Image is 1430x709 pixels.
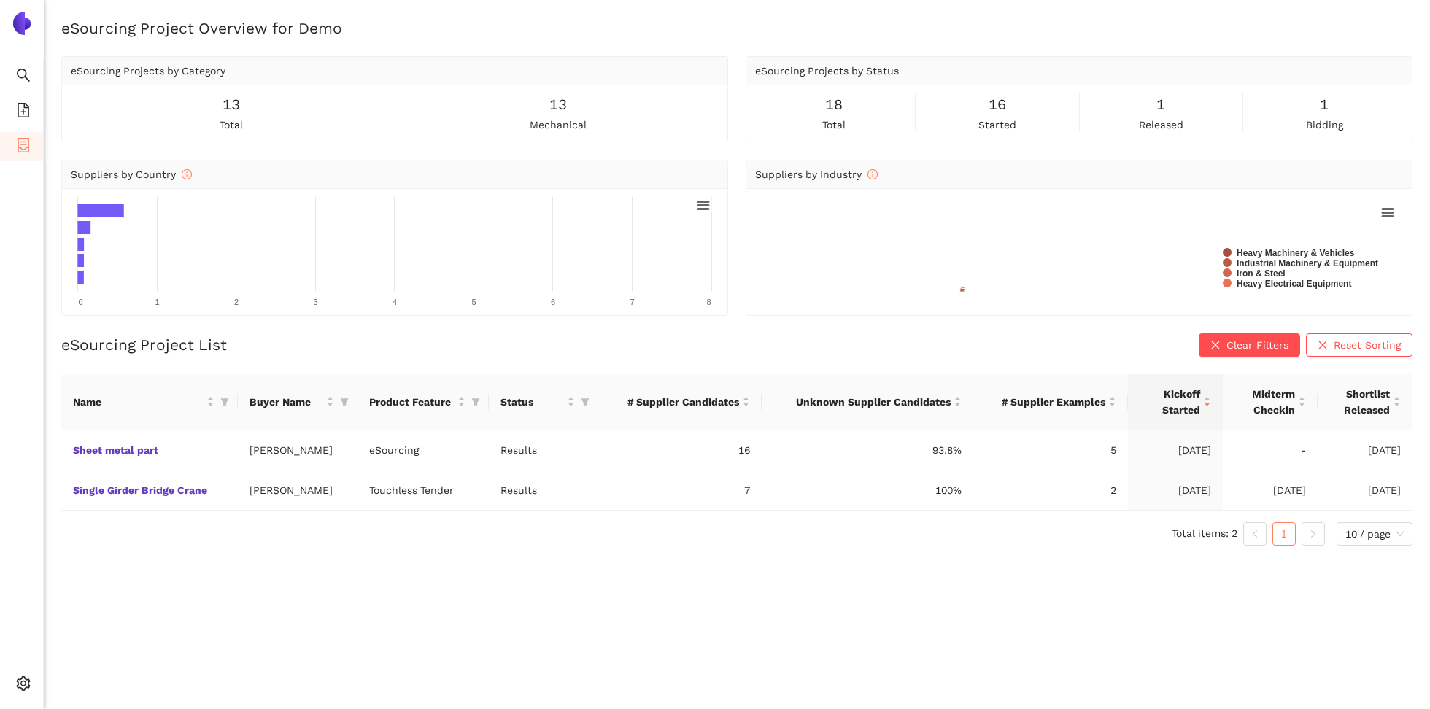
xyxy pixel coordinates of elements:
text: 3 [313,298,317,306]
span: filter [217,391,232,413]
th: this column's title is Midterm Checkin,this column is sortable [1223,374,1318,430]
td: Results [489,430,598,470]
button: closeClear Filters [1199,333,1300,357]
span: filter [468,391,483,413]
td: [PERSON_NAME] [238,470,358,511]
div: Page Size [1337,522,1412,546]
text: 2 [234,298,239,306]
td: [DATE] [1128,470,1223,511]
span: filter [578,391,592,413]
td: [PERSON_NAME] [238,430,358,470]
span: Buyer Name [250,394,324,410]
span: total [220,117,243,133]
text: 6 [551,298,555,306]
span: info-circle [867,169,878,179]
span: filter [581,398,590,406]
td: 16 [598,430,762,470]
span: close [1210,340,1221,352]
text: 7 [630,298,634,306]
span: # Supplier Candidates [610,394,739,410]
span: released [1139,117,1183,133]
td: Touchless Tender [357,470,489,511]
text: 8 [706,298,711,306]
span: eSourcing Projects by Category [71,65,225,77]
a: 1 [1273,523,1295,545]
th: this column's title is Product Feature,this column is sortable [357,374,489,430]
span: Suppliers by Country [71,168,192,180]
td: 7 [598,470,762,511]
span: Name [73,394,204,410]
span: 16 [989,93,1006,116]
span: Shortlist Released [1329,386,1390,418]
span: Status [500,394,564,410]
span: total [822,117,846,133]
td: 100% [762,470,973,511]
span: eSourcing Projects by Status [755,65,899,77]
span: bidding [1306,117,1343,133]
button: right [1302,522,1325,546]
img: Logo [10,12,34,35]
span: Product Feature [369,394,455,410]
th: this column's title is Buyer Name,this column is sortable [238,374,358,430]
span: Clear Filters [1226,337,1288,353]
span: 18 [825,93,843,116]
span: right [1309,530,1318,538]
span: filter [337,391,352,413]
span: 1 [1320,93,1329,116]
span: container [16,133,31,162]
button: left [1243,522,1267,546]
th: this column's title is Shortlist Released,this column is sortable [1318,374,1412,430]
span: file-add [16,98,31,127]
button: closeReset Sorting [1306,333,1412,357]
span: filter [471,398,480,406]
td: [DATE] [1223,470,1318,511]
span: Kickoff Started [1140,386,1200,418]
span: 10 / page [1345,523,1404,545]
span: filter [220,398,229,406]
td: 93.8% [762,430,973,470]
li: Total items: 2 [1172,522,1237,546]
td: [DATE] [1318,470,1412,511]
span: # Supplier Examples [985,394,1105,410]
li: Next Page [1302,522,1325,546]
li: 1 [1272,522,1296,546]
th: this column's title is Name,this column is sortable [61,374,238,430]
td: Results [489,470,598,511]
span: Unknown Supplier Candidates [773,394,951,410]
text: Heavy Electrical Equipment [1237,279,1351,289]
span: 13 [223,93,240,116]
th: this column's title is Status,this column is sortable [489,374,598,430]
td: [DATE] [1128,430,1223,470]
td: 2 [973,470,1128,511]
span: 13 [549,93,567,116]
span: mechanical [530,117,587,133]
li: Previous Page [1243,522,1267,546]
td: - [1223,430,1318,470]
span: info-circle [182,169,192,179]
th: this column's title is # Supplier Examples,this column is sortable [973,374,1128,430]
span: filter [340,398,349,406]
text: Iron & Steel [1237,268,1286,279]
td: [DATE] [1318,430,1412,470]
span: started [978,117,1016,133]
span: left [1251,530,1259,538]
text: 4 [393,298,397,306]
span: Midterm Checkin [1234,386,1295,418]
td: 5 [973,430,1128,470]
span: Reset Sorting [1334,337,1401,353]
text: 0 [78,298,82,306]
span: close [1318,340,1328,352]
span: 1 [1156,93,1165,116]
span: setting [16,671,31,700]
td: eSourcing [357,430,489,470]
th: this column's title is Unknown Supplier Candidates,this column is sortable [762,374,973,430]
text: 1 [155,298,159,306]
span: Suppliers by Industry [755,168,878,180]
text: Heavy Machinery & Vehicles [1237,248,1355,258]
span: search [16,63,31,92]
h2: eSourcing Project List [61,334,227,355]
text: 5 [471,298,476,306]
text: Industrial Machinery & Equipment [1237,258,1378,268]
th: this column's title is # Supplier Candidates,this column is sortable [598,374,762,430]
h2: eSourcing Project Overview for Demo [61,18,1412,39]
